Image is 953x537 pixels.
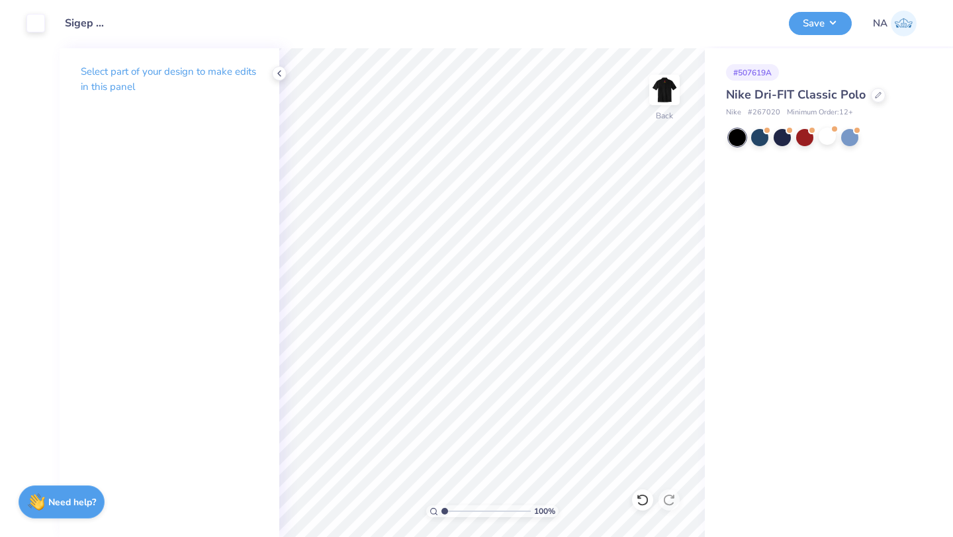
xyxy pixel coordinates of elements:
a: NA [873,11,917,36]
img: Nadim Al Naser [891,11,917,36]
span: Nike [726,107,741,118]
button: Save [789,12,852,35]
div: # 507619A [726,64,779,81]
div: Back [656,110,673,122]
span: Minimum Order: 12 + [787,107,853,118]
p: Select part of your design to make edits in this panel [81,64,258,95]
img: Back [651,77,678,103]
span: Nike Dri-FIT Classic Polo [726,87,866,103]
input: Untitled Design [55,10,120,36]
span: # 267020 [748,107,780,118]
span: 100 % [534,505,555,517]
span: NA [873,16,887,31]
strong: Need help? [48,496,96,509]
